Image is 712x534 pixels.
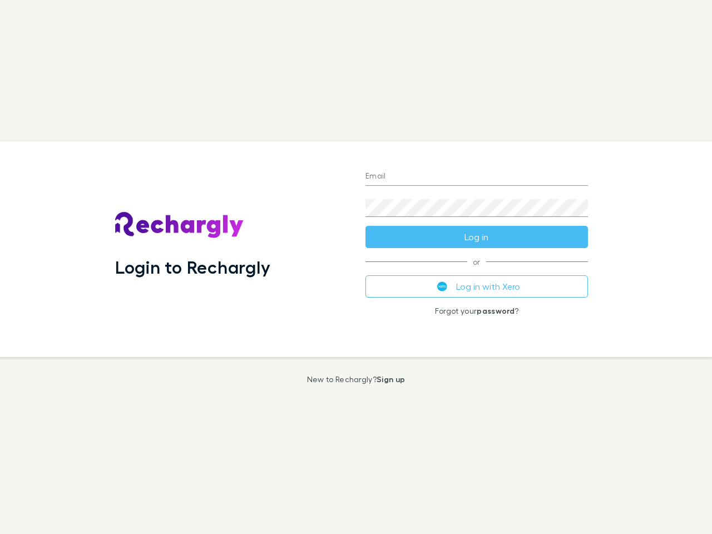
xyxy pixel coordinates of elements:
button: Log in with Xero [365,275,588,298]
button: Log in [365,226,588,248]
a: password [477,306,515,315]
img: Xero's logo [437,281,447,291]
img: Rechargly's Logo [115,212,244,239]
p: Forgot your ? [365,306,588,315]
p: New to Rechargly? [307,375,406,384]
h1: Login to Rechargly [115,256,270,278]
a: Sign up [377,374,405,384]
span: or [365,261,588,262]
